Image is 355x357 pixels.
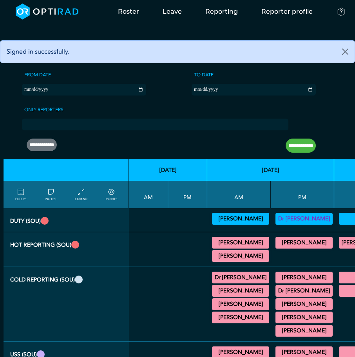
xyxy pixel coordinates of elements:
[40,188,61,202] a: show/hide notes
[129,159,207,181] th: [DATE]
[277,348,331,357] summary: [PERSON_NAME]
[22,69,53,81] label: From date
[277,299,331,309] summary: [PERSON_NAME]
[16,4,79,20] img: brand-opti-rad-logos-blue-and-white-d2f68631ba2948856bd03f2d395fb146ddc8fb01b4b6e9315ea85fa773367...
[213,286,268,296] summary: [PERSON_NAME]
[101,188,122,202] a: collapse/expand expected points
[213,313,268,322] summary: [PERSON_NAME]
[212,250,269,262] div: CT Trauma & Urgent/MRI Trauma & Urgent 10:00 - 13:00
[4,232,129,267] th: Hot Reporting (SOU)
[22,104,66,115] label: Only Reporters
[275,312,333,323] div: General CT/General MRI 15:30 - 17:00
[213,251,268,261] summary: [PERSON_NAME]
[213,214,268,224] summary: [PERSON_NAME]
[213,299,268,309] summary: [PERSON_NAME]
[277,238,331,247] summary: [PERSON_NAME]
[23,120,62,127] input: null
[10,47,69,66] h2: Roster
[212,285,269,297] div: CT Gastrointestinal 09:00 - 11:00
[277,214,331,224] summary: Dr [PERSON_NAME]
[212,272,269,283] div: General MRI 09:00 - 12:30
[207,181,271,208] th: AM
[168,181,207,208] th: PM
[213,348,268,357] summary: [PERSON_NAME]
[275,237,333,249] div: CT Trauma & Urgent/MRI Trauma & Urgent 13:00 - 17:00
[207,159,334,181] th: [DATE]
[71,188,92,202] a: collapse/expand entries
[271,181,334,208] th: PM
[275,325,333,337] div: General CT 16:00 - 17:00
[212,213,269,225] div: Vetting (30 PF Points) 09:00 - 13:00
[129,181,168,208] th: AM
[192,69,216,81] label: To date
[212,298,269,310] div: General MRI 09:30 - 11:00
[336,41,355,63] button: Close
[213,273,268,282] summary: Dr [PERSON_NAME]
[277,313,331,322] summary: [PERSON_NAME]
[275,213,333,225] div: Vetting 13:00 - 17:00
[277,326,331,335] summary: [PERSON_NAME]
[4,267,129,342] th: Cold Reporting (SOU)
[275,272,333,283] div: MRI MSK/MRI Neuro 13:00 - 17:00
[4,208,129,232] th: Duty (SOU)
[10,188,31,202] a: FILTERS
[275,285,333,297] div: General MRI 14:30 - 17:00
[275,298,333,310] div: General CT 14:30 - 16:00
[213,238,268,247] summary: [PERSON_NAME]
[212,312,269,323] div: General CT 11:00 - 13:00
[212,237,269,249] div: MRI Trauma & Urgent/CT Trauma & Urgent 09:00 - 10:00
[277,273,331,282] summary: [PERSON_NAME]
[277,286,331,296] summary: Dr [PERSON_NAME]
